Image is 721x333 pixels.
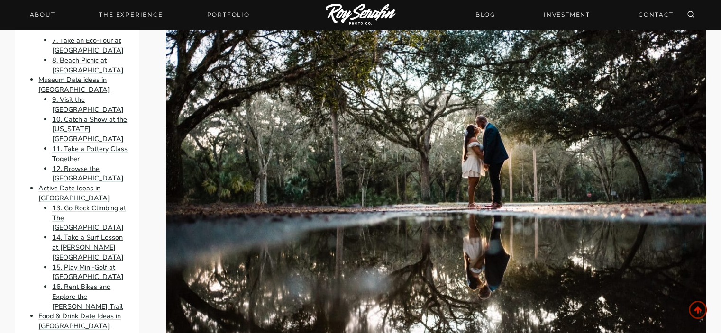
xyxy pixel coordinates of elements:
a: 14. Take a Surf Lesson at [PERSON_NAME][GEOGRAPHIC_DATA] [52,233,124,262]
a: 8. Beach Picnic at [GEOGRAPHIC_DATA] [52,55,124,75]
a: 7. Take an Eco-Tour at [GEOGRAPHIC_DATA] [52,36,124,55]
a: Portfolio [201,8,255,21]
nav: Secondary Navigation [470,6,679,23]
img: Logo of Roy Serafin Photo Co., featuring stylized text in white on a light background, representi... [326,4,396,26]
a: CONTACT [633,6,679,23]
a: Scroll to top [689,301,707,319]
a: Museum Date ideas in [GEOGRAPHIC_DATA] [38,75,110,95]
a: INVESTMENT [538,6,596,23]
a: Active Date Ideas in [GEOGRAPHIC_DATA] [38,183,110,203]
a: 12. Browse the [GEOGRAPHIC_DATA] [52,164,124,183]
a: BLOG [470,6,501,23]
a: 13. Go Rock Climbing at The [GEOGRAPHIC_DATA] [52,203,126,233]
a: THE EXPERIENCE [93,8,168,21]
a: 11. Take a Pottery Class Together [52,144,128,163]
a: Food & Drink Date Ideas in [GEOGRAPHIC_DATA] [38,312,121,331]
a: 10. Catch a Show at the [US_STATE][GEOGRAPHIC_DATA] [52,115,127,144]
a: 16. Rent Bikes and Explore the [PERSON_NAME] Trail [52,282,123,311]
nav: Primary Navigation [24,8,256,21]
a: 15. Play Mini-Golf at [GEOGRAPHIC_DATA] [52,262,124,282]
button: View Search Form [684,8,697,21]
a: 9. Visit the [GEOGRAPHIC_DATA] [52,95,124,114]
a: About [24,8,61,21]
